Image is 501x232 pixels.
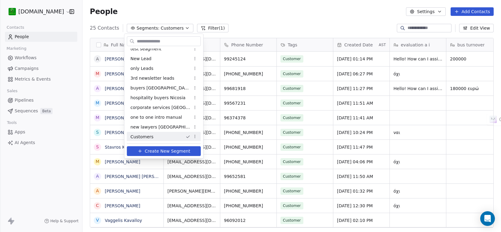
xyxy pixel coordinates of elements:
span: only Leads [130,65,153,72]
span: Create New Segment [145,148,190,154]
span: 3rd newsletter leads [130,75,174,82]
div: Suggestions [127,5,201,142]
span: one to one intro manual [130,114,182,121]
span: Customers [130,134,153,140]
span: hospitality buyers Nicosia [130,95,185,101]
button: Create New Segment [127,146,201,156]
span: corporate services [GEOGRAPHIC_DATA] [130,104,190,111]
span: test seagment [130,46,161,52]
span: new lawyers [GEOGRAPHIC_DATA] [130,124,190,130]
span: buyers [GEOGRAPHIC_DATA] [130,85,190,91]
span: New Lead [130,56,152,62]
